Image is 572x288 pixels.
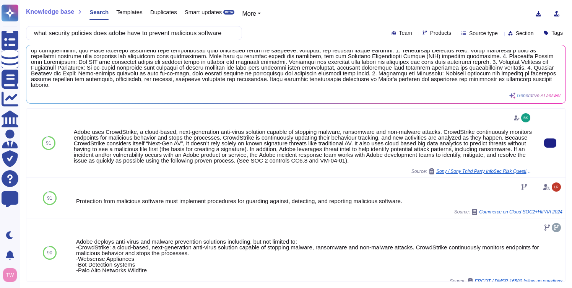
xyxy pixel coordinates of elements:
[150,9,177,15] span: Duplicates
[3,268,17,282] img: user
[411,168,532,174] span: Source:
[399,30,412,36] span: Team
[185,9,222,15] span: Smart updates
[430,30,451,36] span: Products
[552,182,561,192] img: user
[454,209,562,215] span: Source:
[46,141,51,145] span: 91
[31,50,561,88] span: Lorem ips dolorsitame consecteturad elitsedd eiusmodt inc utlaboreet do magnaal enimadmin veniamq...
[242,9,261,18] button: More
[223,10,234,15] div: BETA
[242,10,256,17] span: More
[450,278,562,284] span: Source:
[26,9,74,15] span: Knowledge base
[74,129,532,163] div: Adobe uses CrowdStrike, a cloud-based, next-generation anti-virus solution capable of stopping ma...
[475,279,562,283] span: ERCOT / DMSR 16580 follow up questions
[436,169,532,174] span: Sony / Sony Third Party InfoSec Risk Questionnaire (1)
[551,30,563,36] span: Tags
[521,113,530,122] img: user
[2,267,22,283] button: user
[76,239,562,273] div: Adobe deploys anti-virus and malware prevention solutions including, but not limited to: -CrowdSt...
[479,210,562,214] span: Commerce on Cloud SOC2+HIPAA 2024
[116,9,142,15] span: Templates
[30,26,234,40] input: Search a question or template...
[76,198,562,204] div: Protection from malicious software must implement procedures for guarding against, detecting, and...
[47,251,52,255] span: 90
[516,31,534,36] span: Section
[47,196,52,200] span: 91
[89,9,109,15] span: Search
[469,31,498,36] span: Source type
[517,93,561,98] span: Generative AI answer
